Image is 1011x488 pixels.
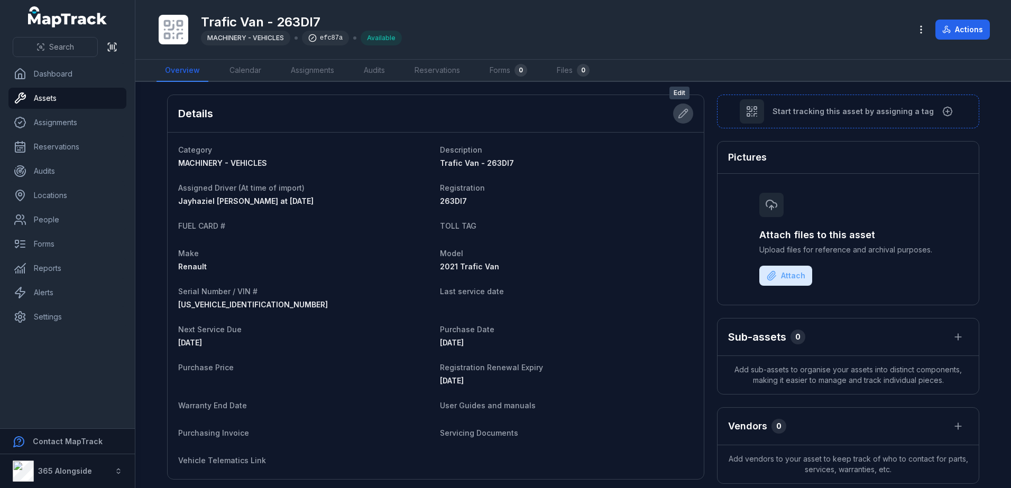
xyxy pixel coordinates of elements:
button: Start tracking this asset by assigning a tag [717,95,979,128]
a: Alerts [8,282,126,303]
div: 0 [514,64,527,77]
span: Registration [440,183,485,192]
span: Purchasing Invoice [178,428,249,437]
span: User Guides and manuals [440,401,536,410]
button: Search [13,37,98,57]
time: 19/10/2023, 10:00:00 am [440,338,464,347]
span: [US_VEHICLE_IDENTIFICATION_NUMBER] [178,300,328,309]
a: Forms [8,233,126,255]
a: Reservations [8,136,126,157]
span: Start tracking this asset by assigning a tag [773,106,934,117]
a: Assignments [8,112,126,133]
a: Assets [8,88,126,109]
button: Attach [759,266,812,286]
h2: Sub-assets [728,330,786,344]
span: Category [178,145,212,154]
span: Serial Number / VIN # [178,287,258,296]
span: Last service date [440,287,504,296]
h2: Details [178,106,213,121]
time: 30/10/2025, 10:00:00 am [178,338,202,347]
a: Calendar [221,60,270,82]
div: efc87a [302,31,349,45]
a: Audits [8,161,126,182]
span: Vehicle Telematics Link [178,456,266,465]
h1: Trafic Van - 263DI7 [201,14,402,31]
h3: Attach files to this asset [759,228,937,242]
span: Purchase Price [178,363,234,372]
a: Reservations [406,60,468,82]
a: MapTrack [28,6,107,27]
span: Add vendors to your asset to keep track of who to contact for parts, services, warranties, etc. [718,445,979,483]
span: Purchase Date [440,325,494,334]
h3: Pictures [728,150,767,165]
span: Trafic Van - 263DI7 [440,158,514,167]
span: MACHINERY - VEHICLES [207,34,284,42]
a: Files0 [548,60,598,82]
span: Next Service Due [178,325,242,334]
span: Upload files for reference and archival purposes. [759,245,937,255]
div: 0 [771,419,786,434]
span: Assigned Driver (At time of import) [178,183,305,192]
a: People [8,209,126,230]
a: Dashboard [8,63,126,85]
span: TOLL TAG [440,221,476,230]
span: [DATE] [178,338,202,347]
span: Make [178,249,199,258]
a: Overview [157,60,208,82]
div: 0 [791,330,805,344]
span: Add sub-assets to organise your assets into distinct components, making it easier to manage and t... [718,356,979,394]
span: [DATE] [440,338,464,347]
span: MACHINERY - VEHICLES [178,158,267,167]
span: Search [49,42,74,52]
span: Servicing Documents [440,428,518,437]
h3: Vendors [728,419,767,434]
span: Edit [669,87,690,99]
a: Audits [355,60,393,82]
span: Jayhaziel [PERSON_NAME] at [DATE] [178,196,314,205]
span: Renault [178,262,207,271]
div: 0 [577,64,590,77]
a: Reports [8,258,126,279]
span: Model [440,249,463,258]
span: 2021 Trafic Van [440,262,499,271]
span: Warranty End Date [178,401,247,410]
a: Forms0 [481,60,536,82]
strong: Contact MapTrack [33,437,103,446]
span: Registration Renewal Expiry [440,363,543,372]
a: Assignments [282,60,343,82]
a: Locations [8,185,126,206]
span: [DATE] [440,376,464,385]
strong: 365 Alongside [38,466,92,475]
span: Description [440,145,482,154]
a: Settings [8,306,126,327]
button: Actions [935,20,990,40]
time: 06/01/2026, 10:00:00 am [440,376,464,385]
span: FUEL CARD # [178,221,225,230]
span: 263DI7 [440,196,467,205]
div: Available [361,31,402,45]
